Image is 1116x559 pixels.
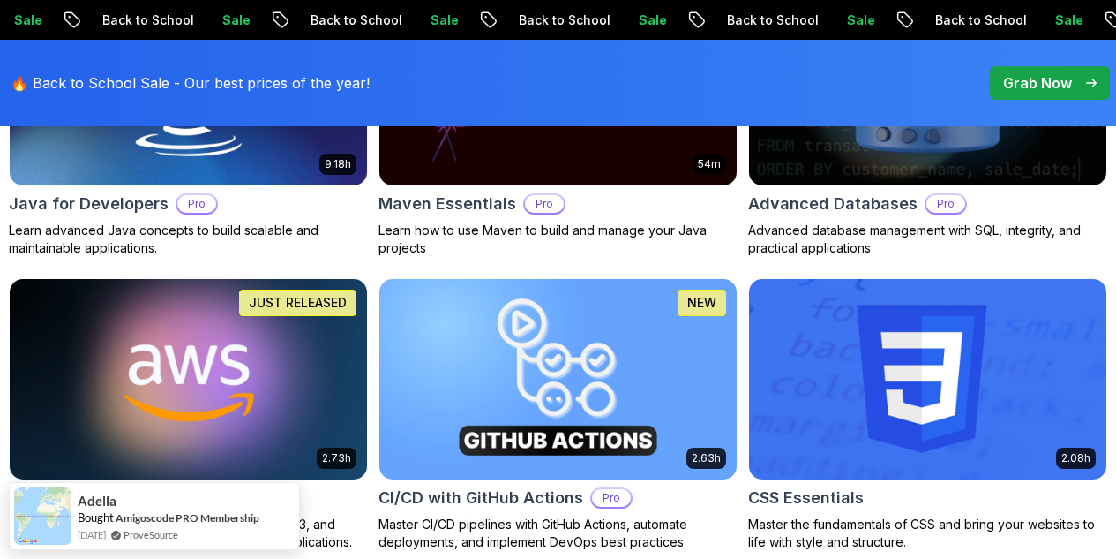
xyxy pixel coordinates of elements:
[9,278,368,551] a: AWS for Developers card2.73hJUST RELEASEDAWS for DevelopersProMaster AWS services like EC2, RDS, ...
[203,11,259,29] p: Sale
[748,516,1107,551] p: Master the fundamentals of CSS and bring your websites to life with style and structure.
[14,487,71,545] img: provesource social proof notification image
[78,510,114,525] span: Bought
[692,451,721,465] p: 2.63h
[78,494,116,509] span: Adella
[378,192,516,216] h2: Maven Essentials
[708,11,828,29] p: Back to School
[619,11,676,29] p: Sale
[9,192,169,216] h2: Java for Developers
[291,11,411,29] p: Back to School
[748,278,1107,551] a: CSS Essentials card2.08hCSS EssentialsMaster the fundamentals of CSS and bring your websites to l...
[525,195,564,213] p: Pro
[249,294,347,312] p: JUST RELEASED
[378,278,738,551] a: CI/CD with GitHub Actions card2.63hNEWCI/CD with GitHub ActionsProMaster CI/CD pipelines with Git...
[926,195,965,213] p: Pro
[1036,11,1092,29] p: Sale
[499,11,619,29] p: Back to School
[378,516,738,551] p: Master CI/CD pipelines with GitHub Actions, automate deployments, and implement DevOps best pract...
[748,486,864,510] h2: CSS Essentials
[322,451,351,465] p: 2.73h
[1061,451,1090,465] p: 2.08h
[78,527,106,542] span: [DATE]
[177,195,216,213] p: Pro
[378,486,583,510] h2: CI/CD with GitHub Actions
[379,279,737,480] img: CI/CD with GitHub Actions card
[592,489,631,507] p: Pro
[687,294,716,312] p: NEW
[1,274,376,484] img: AWS for Developers card
[698,157,721,171] p: 54m
[325,157,351,171] p: 9.18h
[11,72,370,94] p: 🔥 Back to School Sale - Our best prices of the year!
[916,11,1036,29] p: Back to School
[9,222,368,257] p: Learn advanced Java concepts to build scalable and maintainable applications.
[748,222,1107,257] p: Advanced database management with SQL, integrity, and practical applications
[378,222,738,257] p: Learn how to use Maven to build and manage your Java projects
[828,11,884,29] p: Sale
[124,527,178,542] a: ProveSource
[116,511,259,525] a: Amigoscode PRO Membership
[749,279,1106,480] img: CSS Essentials card
[83,11,203,29] p: Back to School
[1003,72,1072,94] p: Grab Now
[748,192,918,216] h2: Advanced Databases
[411,11,468,29] p: Sale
